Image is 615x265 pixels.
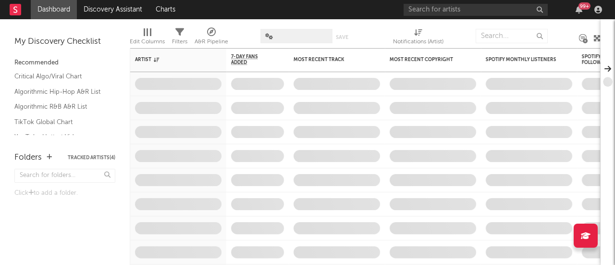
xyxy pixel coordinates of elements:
[14,36,115,48] div: My Discovery Checklist
[68,155,115,160] button: Tracked Artists(4)
[172,24,187,52] div: Filters
[14,117,106,127] a: TikTok Global Chart
[130,24,165,52] div: Edit Columns
[486,57,558,63] div: Spotify Monthly Listeners
[14,152,42,164] div: Folders
[14,132,106,142] a: YouTube Hottest Videos
[294,57,366,63] div: Most Recent Track
[336,35,348,40] button: Save
[393,36,443,48] div: Notifications (Artist)
[393,24,443,52] div: Notifications (Artist)
[390,57,462,63] div: Most Recent Copyright
[195,24,228,52] div: A&R Pipeline
[130,36,165,48] div: Edit Columns
[172,36,187,48] div: Filters
[195,36,228,48] div: A&R Pipeline
[14,87,106,97] a: Algorithmic Hip-Hop A&R List
[14,57,115,69] div: Recommended
[404,4,548,16] input: Search for artists
[14,101,106,112] a: Algorithmic R&B A&R List
[231,54,270,65] span: 7-Day Fans Added
[14,188,115,199] div: Click to add a folder.
[576,6,582,13] button: 99+
[14,169,115,183] input: Search for folders...
[135,57,207,63] div: Artist
[14,71,106,82] a: Critical Algo/Viral Chart
[578,2,590,10] div: 99 +
[476,29,548,43] input: Search...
